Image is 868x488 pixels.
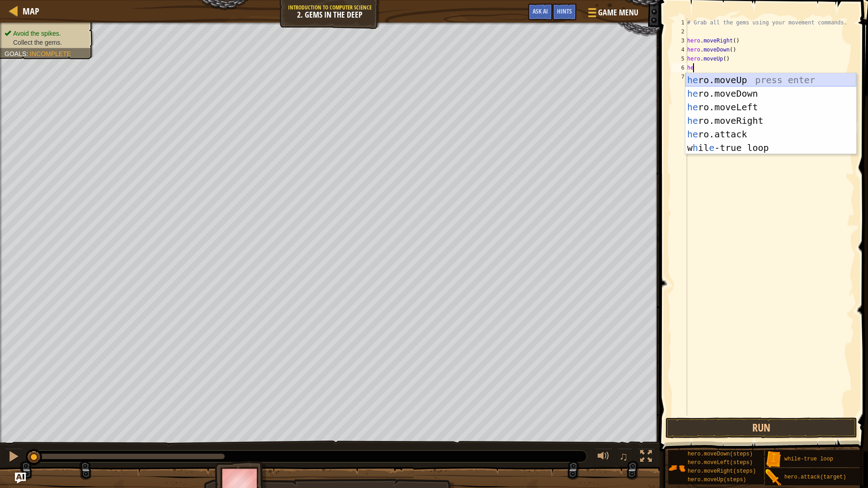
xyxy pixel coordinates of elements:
button: Ask AI [528,4,552,20]
button: Run [665,418,857,438]
div: 1 [672,18,687,27]
img: portrait.png [765,451,782,468]
span: Collect the gems. [13,39,62,46]
span: Avoid the spikes. [13,30,61,37]
div: 4 [672,45,687,54]
div: 6 [672,63,687,72]
div: 7 [672,72,687,81]
span: Ask AI [533,7,548,15]
a: Map [18,5,39,17]
span: hero.moveLeft(steps) [688,460,753,466]
span: hero.moveUp(steps) [688,477,746,483]
span: while-true loop [784,456,833,462]
div: 5 [672,54,687,63]
li: Avoid the spikes. [5,29,87,38]
img: portrait.png [765,469,782,486]
span: hero.attack(target) [784,474,846,480]
span: Hints [557,7,572,15]
div: 3 [672,36,687,45]
button: Adjust volume [594,448,613,467]
span: hero.moveRight(steps) [688,468,756,474]
span: ♫ [619,450,628,463]
span: Game Menu [598,7,638,19]
button: Ask AI [15,473,26,483]
div: 2 [672,27,687,36]
span: Incomplete [30,50,71,57]
button: Game Menu [581,4,644,25]
button: Toggle fullscreen [637,448,655,467]
span: Goals [5,50,26,57]
button: Ctrl + P: Pause [5,448,23,467]
img: portrait.png [668,460,685,477]
li: Collect the gems. [5,38,87,47]
span: Map [23,5,39,17]
button: ♫ [617,448,632,467]
span: hero.moveDown(steps) [688,451,753,457]
span: : [26,50,30,57]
